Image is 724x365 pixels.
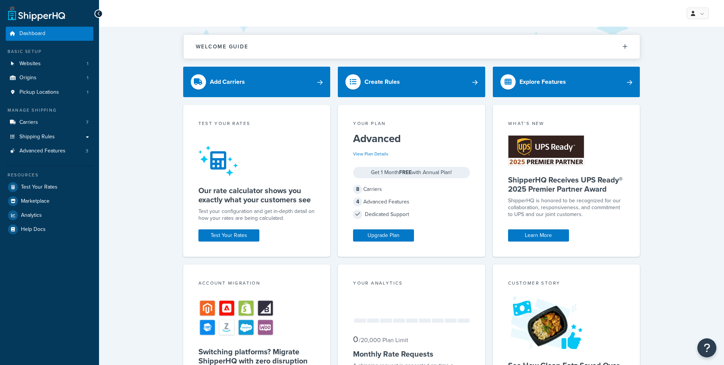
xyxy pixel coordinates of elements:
div: Test your configuration and get in-depth detail on how your rates are being calculated. [198,208,315,222]
span: Advanced Features [19,148,66,154]
div: Customer Story [508,280,625,288]
span: Dashboard [19,30,45,37]
span: 1 [87,61,88,67]
div: Your Analytics [353,280,470,288]
div: Basic Setup [6,48,93,55]
li: Advanced Features [6,144,93,158]
a: Help Docs [6,223,93,236]
a: Test Your Rates [198,229,259,242]
div: Add Carriers [210,77,245,87]
a: Advanced Features3 [6,144,93,158]
div: Get 1 Month with Annual Plan! [353,167,470,178]
a: Upgrade Plan [353,229,414,242]
span: 0 [353,333,358,346]
p: ShipperHQ is honored to be recognized for our collaboration, responsiveness, and commitment to UP... [508,197,625,218]
span: Test Your Rates [21,184,58,191]
li: Carriers [6,115,93,130]
span: Shipping Rules [19,134,55,140]
strong: FREE [399,168,412,176]
a: Analytics [6,208,93,222]
a: Learn More [508,229,569,242]
a: Create Rules [338,67,485,97]
span: Analytics [21,212,42,219]
a: Explore Features [493,67,640,97]
a: Carriers7 [6,115,93,130]
li: Pickup Locations [6,85,93,99]
a: Dashboard [6,27,93,41]
a: Pickup Locations1 [6,85,93,99]
div: Your Plan [353,120,470,129]
div: Advanced Features [353,197,470,207]
a: Websites1 [6,57,93,71]
div: Test your rates [198,120,315,129]
h5: Monthly Rate Requests [353,349,470,359]
span: Carriers [19,119,38,126]
h5: ShipperHQ Receives UPS Ready® 2025 Premier Partner Award [508,175,625,194]
a: View Plan Details [353,150,388,157]
span: 4 [353,197,362,207]
span: Origins [19,75,37,81]
span: Websites [19,61,41,67]
span: Help Docs [21,226,46,233]
a: Origins1 [6,71,93,85]
span: 8 [353,185,362,194]
div: Resources [6,172,93,178]
a: Add Carriers [183,67,331,97]
div: Create Rules [364,77,400,87]
span: 7 [86,119,88,126]
div: Explore Features [519,77,566,87]
small: / 20,000 Plan Limit [359,336,408,344]
h5: Advanced [353,133,470,145]
li: Origins [6,71,93,85]
div: Manage Shipping [6,107,93,114]
div: Dedicated Support [353,209,470,220]
span: 1 [87,89,88,96]
h5: Our rate calculator shows you exactly what your customers see [198,186,315,204]
li: Websites [6,57,93,71]
a: Test Your Rates [6,180,93,194]
span: 1 [87,75,88,81]
button: Welcome Guide [184,35,640,59]
div: Account Migration [198,280,315,288]
h2: Welcome Guide [196,44,248,50]
span: Pickup Locations [19,89,59,96]
button: Open Resource Center [697,338,716,357]
div: What's New [508,120,625,129]
a: Marketplace [6,194,93,208]
span: Marketplace [21,198,50,205]
span: 3 [86,148,88,154]
div: Carriers [353,184,470,195]
a: Shipping Rules [6,130,93,144]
